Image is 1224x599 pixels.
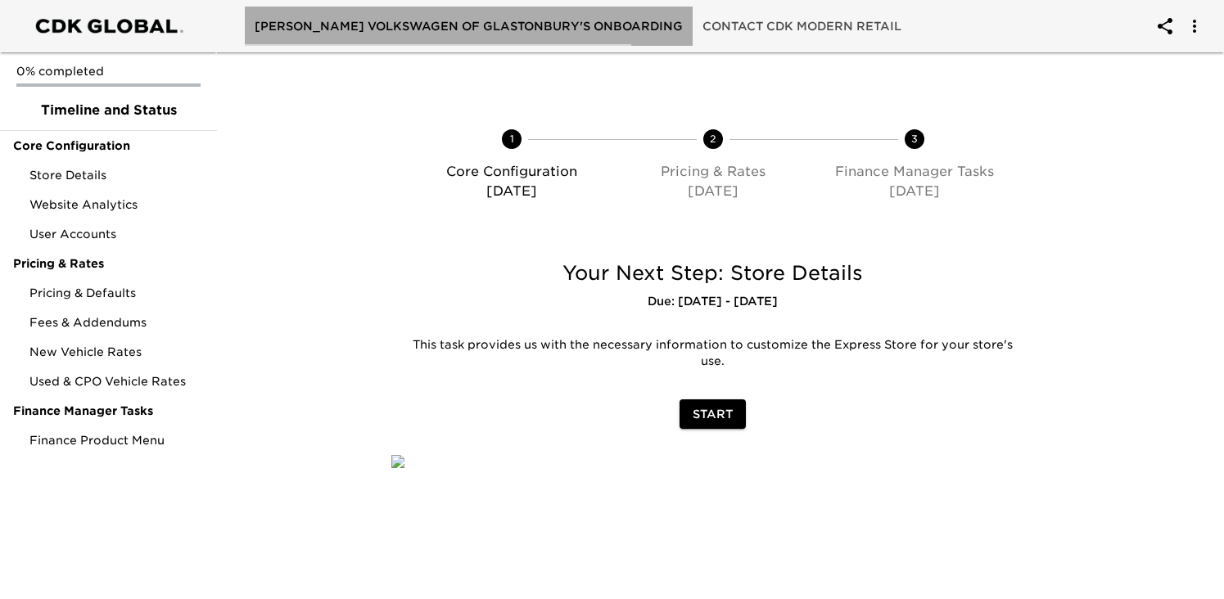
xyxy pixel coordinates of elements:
[29,167,204,183] span: Store Details
[13,137,204,154] span: Core Configuration
[29,285,204,301] span: Pricing & Defaults
[16,63,201,79] p: 0% completed
[702,16,901,37] span: Contact CDK Modern Retail
[510,133,514,145] text: 1
[391,260,1034,286] h5: Your Next Step: Store Details
[255,16,683,37] span: [PERSON_NAME] Volkswagen of Glastonbury's Onboarding
[391,455,404,468] img: qkibX1zbU72zw90W6Gan%2FTemplates%2FRjS7uaFIXtg43HUzxvoG%2F3e51d9d6-1114-4229-a5bf-f5ca567b6beb.jpg
[29,314,204,331] span: Fees & Addendums
[13,101,204,120] span: Timeline and Status
[404,337,1022,370] p: This task provides us with the necessary information to customize the Express Store for your stor...
[29,373,204,390] span: Used & CPO Vehicle Rates
[820,182,1009,201] p: [DATE]
[1175,7,1214,46] button: account of current user
[13,255,204,272] span: Pricing & Rates
[391,293,1034,311] h6: Due: [DATE] - [DATE]
[680,399,746,430] button: Start
[619,182,807,201] p: [DATE]
[911,133,918,145] text: 3
[29,226,204,242] span: User Accounts
[418,162,606,182] p: Core Configuration
[619,162,807,182] p: Pricing & Rates
[1145,7,1185,46] button: account of current user
[29,196,204,213] span: Website Analytics
[820,162,1009,182] p: Finance Manager Tasks
[29,344,204,360] span: New Vehicle Rates
[693,404,733,425] span: Start
[13,403,204,419] span: Finance Manager Tasks
[418,182,606,201] p: [DATE]
[29,432,204,448] span: Finance Product Menu
[710,133,716,145] text: 2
